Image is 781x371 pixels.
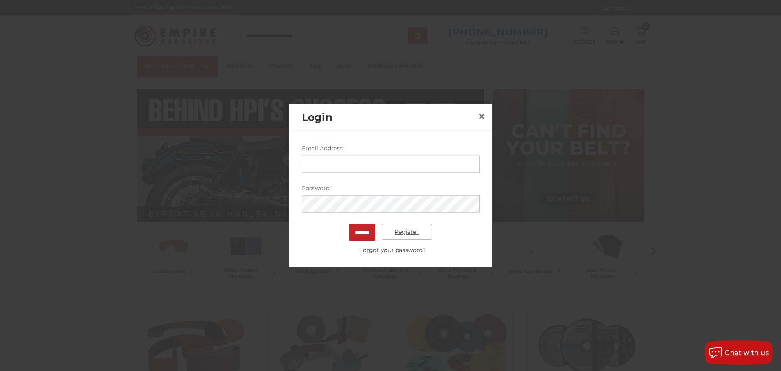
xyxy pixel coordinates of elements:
[306,246,479,254] a: Forgot your password?
[725,349,769,357] span: Chat with us
[705,340,773,365] button: Chat with us
[302,110,475,125] h2: Login
[475,110,488,123] a: Close
[302,144,480,152] label: Email Address:
[302,184,480,192] label: Password:
[382,224,432,240] a: Register
[478,108,485,124] span: ×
